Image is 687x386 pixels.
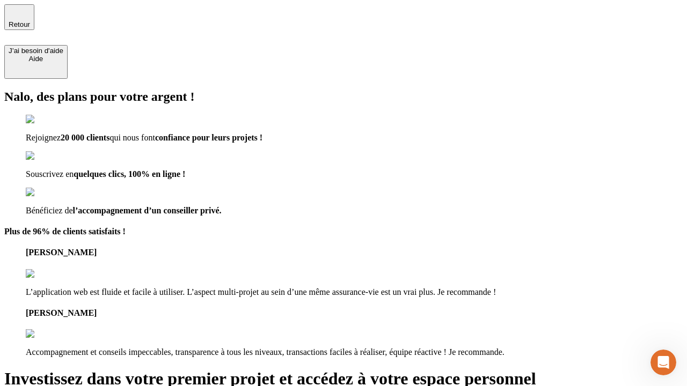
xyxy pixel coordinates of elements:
span: Bénéficiez de [26,206,73,215]
button: J’ai besoin d'aideAide [4,45,68,79]
iframe: Intercom live chat [651,350,676,375]
span: Retour [9,20,30,28]
div: Aide [9,55,63,63]
h2: Nalo, des plans pour votre argent ! [4,90,683,104]
h4: [PERSON_NAME] [26,248,683,257]
img: checkmark [26,115,72,124]
img: checkmark [26,151,72,161]
p: L’application web est fluide et facile à utiliser. L’aspect multi-projet au sein d’une même assur... [26,287,683,297]
img: checkmark [26,188,72,197]
span: qui nous font [109,133,155,142]
span: confiance pour leurs projets ! [155,133,262,142]
img: reviews stars [26,269,79,279]
h4: Plus de 96% de clients satisfaits ! [4,227,683,236]
span: Rejoignez [26,133,61,142]
button: Retour [4,4,34,30]
span: l’accompagnement d’un conseiller privé. [73,206,222,215]
h4: [PERSON_NAME] [26,308,683,318]
img: reviews stars [26,329,79,339]
span: 20 000 clients [61,133,110,142]
span: Souscrivez en [26,169,74,179]
p: Accompagnement et conseils impeccables, transparence à tous les niveaux, transactions faciles à r... [26,347,683,357]
div: J’ai besoin d'aide [9,47,63,55]
span: quelques clics, 100% en ligne ! [74,169,185,179]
